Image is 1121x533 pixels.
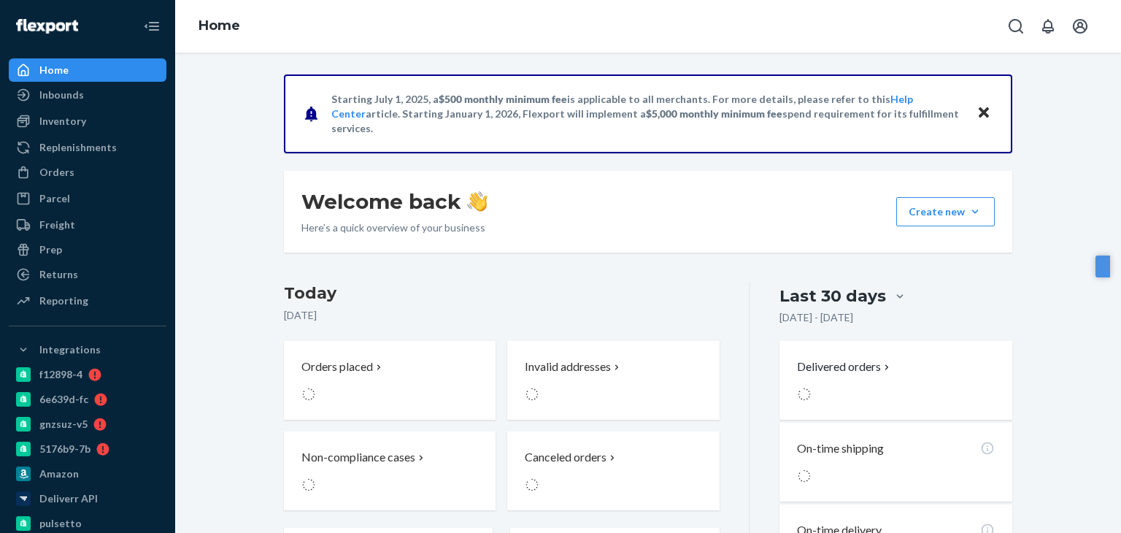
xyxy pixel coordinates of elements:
button: Close [974,103,993,124]
div: Returns [39,267,78,282]
div: Inventory [39,114,86,129]
a: Home [199,18,240,34]
p: Non-compliance cases [301,449,415,466]
button: Open Search Box [1001,12,1031,41]
a: Inbounds [9,83,166,107]
a: Orders [9,161,166,184]
button: Canceled orders [507,432,719,510]
button: Open notifications [1033,12,1063,41]
button: Close Navigation [137,12,166,41]
div: Replenishments [39,140,117,155]
ol: breadcrumbs [187,5,252,47]
div: Home [39,63,69,77]
div: 6e639d-fc [39,392,88,407]
div: Amazon [39,467,79,481]
button: Non-compliance cases [284,432,496,510]
a: Deliverr API [9,487,166,510]
a: Prep [9,238,166,261]
div: Freight [39,218,75,232]
div: Last 30 days [779,285,886,307]
button: Orders placed [284,341,496,420]
a: Reporting [9,289,166,312]
button: Invalid addresses [507,341,719,420]
a: Home [9,58,166,82]
a: gnzsuz-v5 [9,413,166,436]
a: f12898-4 [9,363,166,386]
div: 5176b9-7b [39,442,90,456]
p: Invalid addresses [525,358,611,375]
img: hand-wave emoji [467,191,488,212]
p: Starting July 1, 2025, a is applicable to all merchants. For more details, please refer to this a... [331,92,963,136]
button: Create new [896,197,995,226]
a: Freight [9,213,166,237]
a: Replenishments [9,136,166,159]
div: pulsetto [39,516,82,531]
div: f12898-4 [39,367,82,382]
a: Parcel [9,187,166,210]
p: Orders placed [301,358,373,375]
div: Prep [39,242,62,257]
button: Integrations [9,338,166,361]
a: 5176b9-7b [9,437,166,461]
p: Canceled orders [525,449,606,466]
div: Integrations [39,342,101,357]
span: $5,000 monthly minimum fee [646,107,782,120]
a: Returns [9,263,166,286]
div: Inbounds [39,88,84,102]
div: gnzsuz-v5 [39,417,88,432]
p: [DATE] - [DATE] [779,310,853,325]
span: $500 monthly minimum fee [439,93,567,105]
p: [DATE] [284,308,720,323]
p: Here’s a quick overview of your business [301,221,488,235]
h1: Welcome back [301,188,488,215]
div: Reporting [39,294,88,308]
img: Flexport logo [16,19,78,34]
h3: Today [284,282,720,305]
a: 6e639d-fc [9,388,166,411]
p: On-time shipping [797,440,884,457]
div: Orders [39,165,74,180]
button: Open account menu [1066,12,1095,41]
a: Inventory [9,110,166,133]
button: Delivered orders [797,358,893,375]
div: Deliverr API [39,491,98,506]
div: Parcel [39,191,70,206]
a: Amazon [9,462,166,486]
